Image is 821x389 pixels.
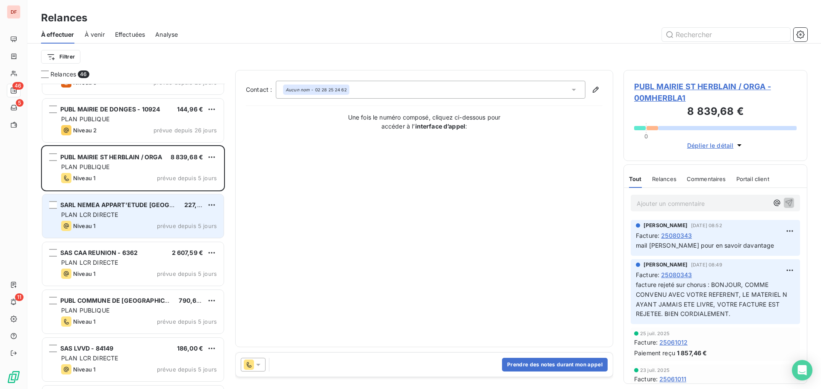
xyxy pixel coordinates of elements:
[60,201,213,208] span: SARL NEMEA APPART'ETUDE [GEOGRAPHIC_DATA]
[60,249,138,256] span: SAS CAA REUNION - 6362
[61,211,118,218] span: PLAN LCR DIRECTE
[634,338,658,347] span: Facture :
[41,10,87,26] h3: Relances
[171,153,204,161] span: 8 839,68 €
[15,293,24,301] span: 11
[685,140,747,150] button: Déplier le détail
[60,153,162,161] span: PUBL MAIRIE ST HERBLAIN / ORGA
[41,30,74,39] span: À effectuer
[634,348,675,357] span: Paiement reçu
[415,123,466,130] strong: interface d’appel
[286,87,347,93] div: - 02 28 25 24 62
[177,345,203,352] span: 186,00 €
[155,30,178,39] span: Analyse
[634,374,658,383] span: Facture :
[691,223,722,228] span: [DATE] 08:52
[636,281,789,318] span: facture rejeté sur chorus : BONJOUR, COMME CONVENU AVEC VOTRE REFERENT, LE MATERIEL N AYANT JAMAI...
[636,231,659,240] span: Facture :
[157,222,217,229] span: prévue depuis 5 jours
[640,368,670,373] span: 23 juil. 2025
[659,374,686,383] span: 25061011
[687,141,734,150] span: Déplier le détail
[687,175,726,182] span: Commentaires
[172,249,204,256] span: 2 607,59 €
[246,85,276,94] label: Contact :
[61,307,109,314] span: PLAN PUBLIQUE
[177,105,203,113] span: 144,96 €
[636,270,659,279] span: Facture :
[60,345,113,352] span: SAS LVVD - 84149
[60,105,160,113] span: PUBL MAIRIE DE DONGES - 10924
[179,297,206,304] span: 790,64 €
[78,70,89,78] span: 46
[661,231,692,240] span: 25080343
[629,175,642,182] span: Tout
[73,366,95,373] span: Niveau 1
[157,318,217,325] span: prévue depuis 5 jours
[7,5,21,19] div: DF
[16,99,24,107] span: 5
[50,70,76,79] span: Relances
[7,370,21,384] img: Logo LeanPay
[677,348,707,357] span: 1 857,46 €
[61,115,109,123] span: PLAN PUBLIQUE
[41,50,80,64] button: Filtrer
[286,87,310,93] em: Aucun nom
[61,354,118,362] span: PLAN LCR DIRECTE
[691,262,722,267] span: [DATE] 08:49
[644,261,688,269] span: [PERSON_NAME]
[61,163,109,170] span: PLAN PUBLIQUE
[73,270,95,277] span: Niveau 1
[61,259,118,266] span: PLAN LCR DIRECTE
[502,358,608,371] button: Prendre des notes durant mon appel
[792,360,812,380] div: Open Intercom Messenger
[41,84,225,389] div: grid
[73,127,97,134] span: Niveau 2
[634,104,797,121] h3: 8 839,68 €
[157,270,217,277] span: prévue depuis 5 jours
[157,175,217,181] span: prévue depuis 5 jours
[154,127,217,134] span: prévue depuis 26 jours
[12,82,24,90] span: 46
[640,331,670,336] span: 25 juil. 2025
[60,297,185,304] span: PUBL COMMUNE DE [GEOGRAPHIC_DATA]
[73,175,95,181] span: Niveau 1
[73,222,95,229] span: Niveau 1
[339,113,510,131] p: Une fois le numéro composé, cliquez ci-dessous pour accéder à l’ :
[73,318,95,325] span: Niveau 1
[636,242,774,249] span: mail [PERSON_NAME] pour en savoir davantage
[634,81,797,104] span: PUBL MAIRIE ST HERBLAIN / ORGA - 00MHERBLA1
[652,175,676,182] span: Relances
[736,175,769,182] span: Portail client
[157,366,217,373] span: prévue depuis 5 jours
[662,28,790,41] input: Rechercher
[115,30,145,39] span: Effectuées
[659,338,688,347] span: 25061012
[85,30,105,39] span: À venir
[184,201,209,208] span: 227,71 €
[661,270,692,279] span: 25080343
[644,222,688,229] span: [PERSON_NAME]
[644,133,648,140] span: 0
